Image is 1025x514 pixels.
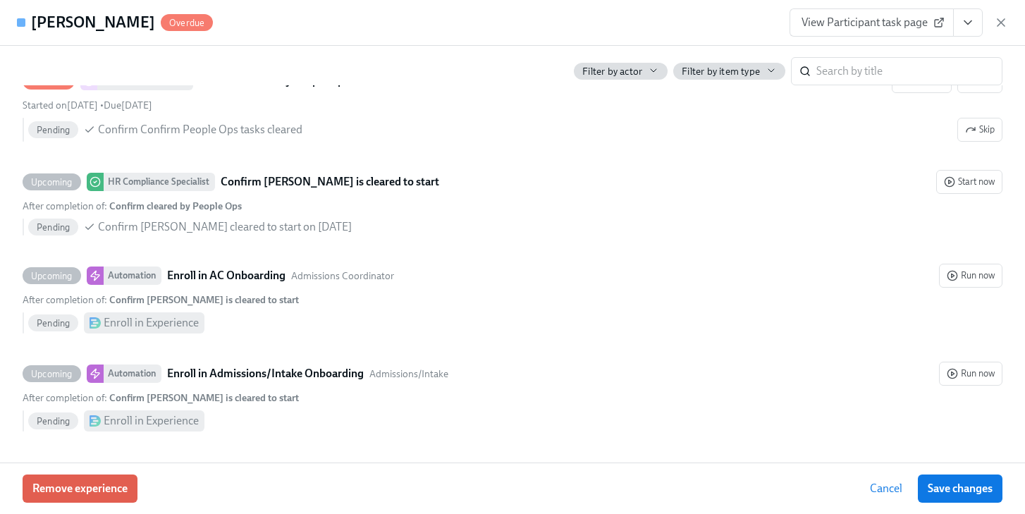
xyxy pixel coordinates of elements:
strong: Enroll in Admissions/Intake Onboarding [167,365,364,382]
span: Filter by item type [682,65,760,78]
div: After completion of : [23,391,299,405]
span: Pending [28,125,78,135]
span: Upcoming [23,271,81,281]
span: Upcoming [23,177,81,188]
span: Upcoming [23,369,81,379]
button: UpcomingAutomationEnroll in AC OnboardingAdmissions CoordinatorAfter completion of: Confirm [PERS... [939,264,1002,288]
span: Overdue [161,18,213,28]
div: After completion of : [23,293,299,307]
span: Save changes [928,482,993,496]
button: Remove experience [23,475,137,503]
button: Save changes [918,475,1002,503]
span: This automation uses the "Admissions Coordinator" audience [291,269,394,283]
div: • [23,99,152,112]
h4: [PERSON_NAME] [31,12,155,33]
button: Filter by item type [673,63,785,80]
strong: Confirm [PERSON_NAME] is cleared to start [221,173,439,190]
div: After completion of : [23,200,242,213]
button: OverduePeople Ops SpecialistConfirm cleared by People OpsResendSkipStarted on[DATE] •Due[DATE] Pe... [957,118,1002,142]
span: Remove experience [32,482,128,496]
span: Tuesday, September 30th 2025, 9:00 am [104,99,152,111]
span: View Participant task page [802,16,942,30]
div: Enroll in Experience [104,413,199,429]
strong: Confirm [PERSON_NAME] is cleared to start [109,294,299,306]
span: Confirm [PERSON_NAME] cleared to start on [DATE] [98,219,352,235]
span: This automation uses the "Admissions/Intake" audience [369,367,448,381]
strong: Enroll in AC Onboarding [167,267,286,284]
span: Pending [28,222,78,233]
button: UpcomingHR Compliance SpecialistConfirm [PERSON_NAME] is cleared to startAfter completion of: Con... [936,170,1002,194]
span: Filter by actor [582,65,642,78]
button: UpcomingAutomationEnroll in Admissions/Intake OnboardingAdmissions/IntakeAfter completion of: Con... [939,362,1002,386]
button: View task page [953,8,983,37]
span: Pending [28,318,78,329]
span: Run now [947,367,995,381]
span: Run now [947,269,995,283]
button: Filter by actor [574,63,668,80]
a: View Participant task page [790,8,954,37]
div: HR Compliance Specialist [104,173,215,191]
div: Automation [104,365,161,383]
strong: Confirm [PERSON_NAME] is cleared to start [109,392,299,404]
input: Search by title [816,57,1002,85]
span: Confirm Confirm People Ops tasks cleared [98,122,302,137]
span: Skip [965,123,995,137]
span: Start now [944,175,995,189]
span: Cancel [870,482,902,496]
span: Thursday, September 25th 2025, 9:01 am [23,99,98,111]
span: Pending [28,416,78,427]
div: Automation [104,267,161,285]
strong: Confirm cleared by People Ops [109,200,242,212]
button: Cancel [860,475,912,503]
div: Enroll in Experience [104,315,199,331]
